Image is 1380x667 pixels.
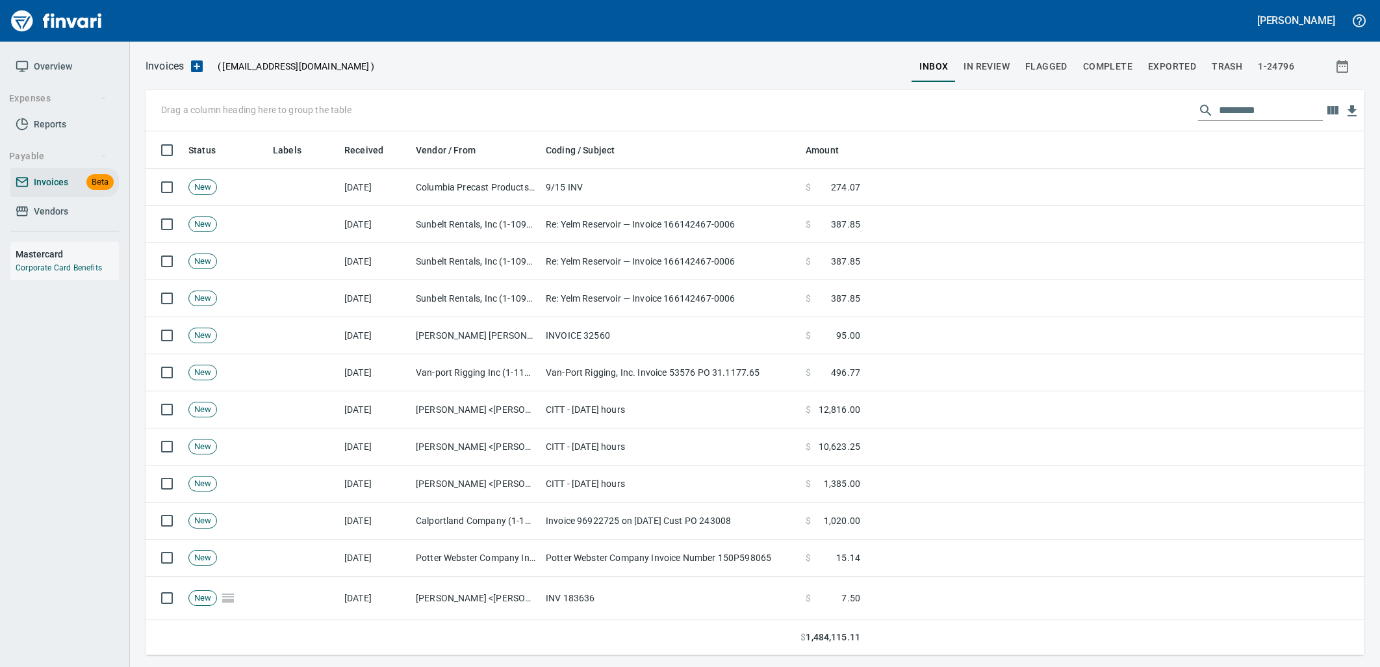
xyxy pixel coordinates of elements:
[541,169,800,206] td: 9/15 INV
[831,181,860,194] span: 274.07
[806,255,811,268] span: $
[806,551,811,564] span: $
[4,144,112,168] button: Payable
[806,218,811,231] span: $
[339,206,411,243] td: [DATE]
[1148,59,1196,75] span: Exported
[411,540,541,577] td: Potter Webster Company Inc (1-10818)
[184,59,210,74] button: Upload an Invoice
[411,317,541,354] td: [PERSON_NAME] [PERSON_NAME] Co. Inc (1-10808)
[344,142,400,158] span: Received
[411,391,541,428] td: [PERSON_NAME] <[PERSON_NAME][EMAIL_ADDRESS][PERSON_NAME][DOMAIN_NAME]>
[34,59,72,75] span: Overview
[806,292,811,305] span: $
[831,255,860,268] span: 387.85
[541,206,800,243] td: Re: Yelm Reservoir — Invoice 166142467-0006
[800,631,806,644] span: $
[146,59,184,74] nav: breadcrumb
[411,354,541,391] td: Van-port Rigging Inc (1-11072)
[273,142,318,158] span: Labels
[841,592,860,605] span: 7.50
[546,142,632,158] span: Coding / Subject
[189,478,216,490] span: New
[416,142,492,158] span: Vendor / From
[10,110,119,139] a: Reports
[806,477,811,490] span: $
[541,243,800,280] td: Re: Yelm Reservoir — Invoice 166142467-0006
[411,465,541,503] td: [PERSON_NAME] <[PERSON_NAME][EMAIL_ADDRESS][PERSON_NAME][DOMAIN_NAME]>
[831,218,860,231] span: 387.85
[217,592,239,603] span: Pages Split
[339,354,411,391] td: [DATE]
[964,59,1010,75] span: In Review
[273,142,301,158] span: Labels
[546,142,615,158] span: Coding / Subject
[221,60,370,73] span: [EMAIL_ADDRESS][DOMAIN_NAME]
[806,142,839,158] span: Amount
[411,577,541,620] td: [PERSON_NAME] <[PERSON_NAME][EMAIL_ADDRESS][DOMAIN_NAME]>
[189,181,216,194] span: New
[1083,59,1132,75] span: Complete
[831,366,860,379] span: 496.77
[806,514,811,527] span: $
[836,329,860,342] span: 95.00
[146,59,184,74] p: Invoices
[1258,59,1294,75] span: 1-24796
[339,317,411,354] td: [DATE]
[806,403,811,416] span: $
[806,181,811,194] span: $
[541,391,800,428] td: CITT - [DATE] hours
[541,465,800,503] td: CITT - [DATE] hours
[189,552,216,564] span: New
[806,366,811,379] span: $
[411,428,541,465] td: [PERSON_NAME] <[PERSON_NAME][EMAIL_ADDRESS][PERSON_NAME][DOMAIN_NAME]>
[806,592,811,605] span: $
[339,428,411,465] td: [DATE]
[344,142,383,158] span: Received
[819,440,860,453] span: 10,623.25
[339,465,411,503] td: [DATE]
[16,263,102,272] a: Corporate Card Benefits
[824,477,860,490] span: 1,385.00
[189,293,216,305] span: New
[10,52,119,81] a: Overview
[4,86,112,111] button: Expenses
[541,317,800,354] td: INVOICE 32560
[210,60,374,73] p: ( )
[806,329,811,342] span: $
[1025,59,1067,75] span: Flagged
[1212,59,1242,75] span: trash
[541,577,800,620] td: INV 183636
[339,280,411,317] td: [DATE]
[9,90,107,107] span: Expenses
[10,168,119,197] a: InvoicesBeta
[806,440,811,453] span: $
[339,577,411,620] td: [DATE]
[86,175,114,190] span: Beta
[416,142,476,158] span: Vendor / From
[189,592,216,605] span: New
[1342,101,1362,121] button: Download Table
[34,174,68,190] span: Invoices
[339,503,411,540] td: [DATE]
[806,631,860,644] span: 1,484,115.11
[188,142,233,158] span: Status
[541,428,800,465] td: CITT - [DATE] hours
[819,403,860,416] span: 12,816.00
[541,503,800,540] td: Invoice 96922725 on [DATE] Cust PO 243008
[339,391,411,428] td: [DATE]
[919,59,948,75] span: inbox
[9,148,107,164] span: Payable
[831,292,860,305] span: 387.85
[189,404,216,416] span: New
[541,540,800,577] td: Potter Webster Company Invoice Number 150P598065
[1257,14,1335,27] h5: [PERSON_NAME]
[411,280,541,317] td: Sunbelt Rentals, Inc (1-10986)
[541,280,800,317] td: Re: Yelm Reservoir — Invoice 166142467-0006
[189,255,216,268] span: New
[339,243,411,280] td: [DATE]
[189,367,216,379] span: New
[189,330,216,342] span: New
[8,5,105,36] img: Finvari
